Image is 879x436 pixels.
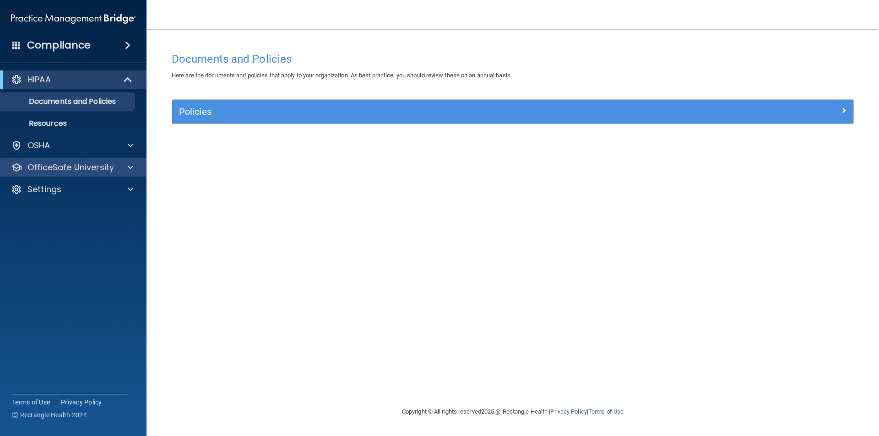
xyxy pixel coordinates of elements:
[27,39,91,52] h4: Compliance
[27,140,50,151] p: OSHA
[550,408,586,415] a: Privacy Policy
[27,184,61,195] p: Settings
[179,107,676,117] h5: Policies
[12,398,50,407] a: Terms of Use
[12,410,87,420] span: Ⓒ Rectangle Health 2024
[179,104,846,119] a: Policies
[6,97,131,106] p: Documents and Policies
[27,74,51,85] p: HIPAA
[11,140,133,151] a: OSHA
[61,398,102,407] a: Privacy Policy
[6,119,131,128] p: Resources
[11,184,133,195] a: Settings
[346,397,680,426] div: Copyright © All rights reserved 2025 @ Rectangle Health | |
[11,162,133,173] a: OfficeSafe University
[172,53,854,65] h4: Documents and Policies
[11,74,133,85] a: HIPAA
[833,373,868,408] iframe: Drift Widget Chat Controller
[11,10,136,28] img: PMB logo
[27,162,114,173] p: OfficeSafe University
[588,408,624,415] a: Terms of Use
[172,72,512,79] span: Here are the documents and policies that apply to your organization. As best practice, you should...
